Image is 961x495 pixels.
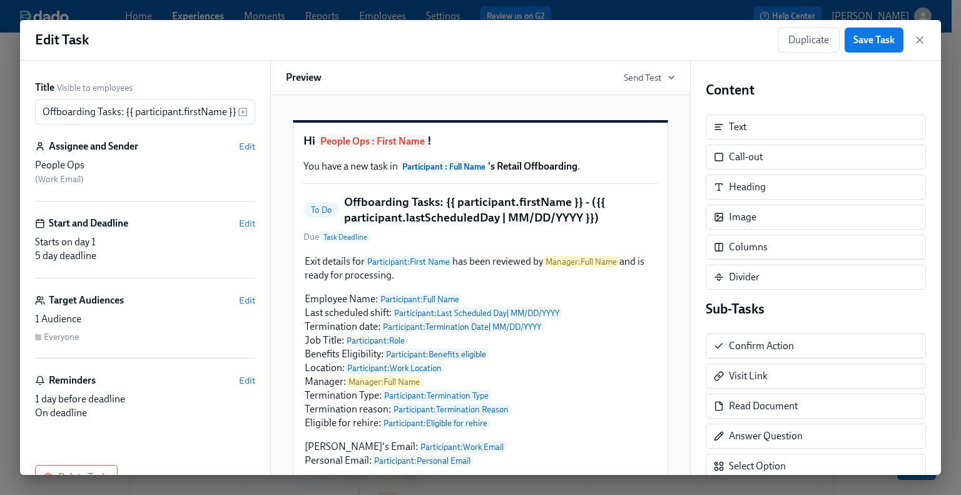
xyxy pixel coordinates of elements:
button: Save Task [845,28,903,53]
div: Start and DeadlineEditStarts on day 15 day deadline [35,217,255,278]
button: Edit [239,294,255,307]
span: Save Task [853,34,895,46]
h4: Content [706,81,926,100]
span: Duplicate [788,34,829,46]
div: Answer Question [729,429,803,443]
span: Delete Task [46,471,107,484]
button: Edit [239,140,255,153]
span: 5 day deadline [35,250,96,262]
div: Columns [729,240,768,254]
div: People Ops [35,158,255,172]
h6: Start and Deadline [49,217,128,230]
div: Confirm Action [706,334,926,359]
div: Read Document [729,399,798,413]
div: Confirm Action [729,339,794,353]
div: Heading [706,175,926,200]
div: Target AudiencesEdit1 AudienceEveryone [35,293,255,359]
div: Everyone [44,331,79,343]
p: You have a new task in . [303,160,658,173]
div: Text [729,120,746,134]
h1: Edit Task [35,31,89,49]
span: Due [303,231,370,243]
div: RemindersEdit1 day before deadlineOn deadline [35,374,255,420]
div: Text [706,115,926,140]
span: ( Work Email ) [35,174,84,185]
div: Visit Link [729,369,768,383]
span: Visible to employees [57,82,133,94]
h6: Preview [286,71,322,84]
span: To Do [303,205,339,215]
div: Image [729,210,756,224]
button: Duplicate [778,28,840,53]
div: Image [706,205,926,230]
span: People Ops : First Name [318,135,427,148]
div: Divider [706,265,926,290]
div: Visit Link [706,364,926,389]
h6: Reminders [49,374,96,387]
svg: Insert text variable [238,107,248,117]
div: Assignee and SenderEditPeople Ops (Work Email) [35,140,255,202]
div: Columns [706,235,926,260]
h1: Hi ! [303,133,658,150]
div: Select Option [729,459,786,473]
h6: Target Audiences [49,293,124,307]
div: 1 Audience [35,312,255,326]
div: Exit details forParticipant:First Namehas been reviewed byManager:Full Nameand is ready for proce... [303,253,658,469]
div: Divider [729,270,760,284]
button: Edit [239,374,255,387]
button: Send Test [624,71,675,84]
div: 1 day before deadline [35,392,255,406]
div: Starts on day 1 [35,235,255,249]
h5: Offboarding Tasks: {{ participant.firstName }} - ({{ participant.lastScheduledDay | MM/DD/YYYY }}) [344,194,658,226]
button: Edit [239,217,255,230]
div: Select Option [706,454,926,479]
span: Participant : Full Name [400,161,488,172]
strong: 's Retail Offboarding [400,160,577,172]
div: On deadline [35,406,255,420]
h6: Assignee and Sender [49,140,138,153]
label: Title [35,81,54,94]
div: Call-out [729,150,763,164]
div: Heading [729,180,766,194]
div: Call-out [706,145,926,170]
div: Read Document [706,394,926,419]
div: Answer Question [706,424,926,449]
button: Delete Task [35,465,118,490]
span: Task Deadline [321,232,370,242]
h4: Sub-Tasks [706,300,926,319]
